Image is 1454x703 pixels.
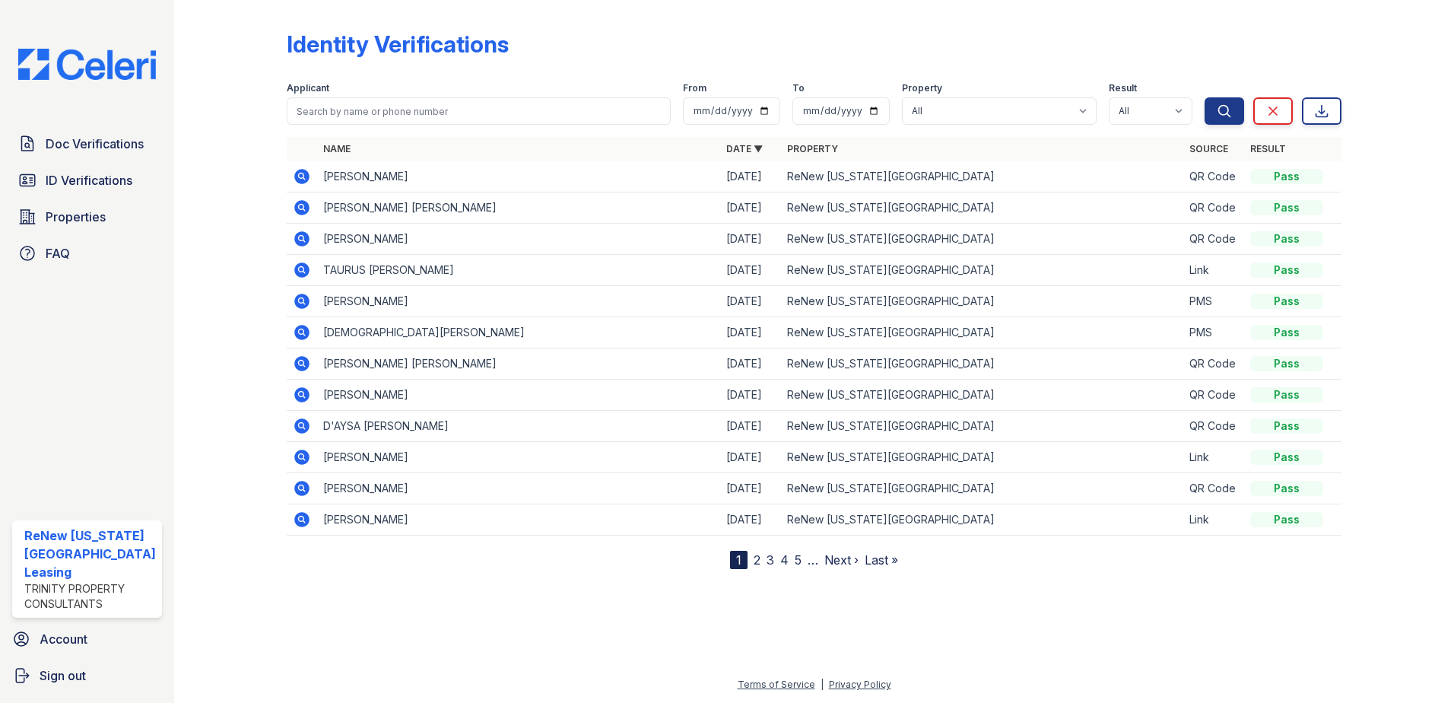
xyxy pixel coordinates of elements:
[683,82,706,94] label: From
[12,238,162,269] a: FAQ
[317,286,720,317] td: [PERSON_NAME]
[720,348,781,380] td: [DATE]
[821,679,824,690] div: |
[780,552,789,568] a: 4
[1183,504,1244,536] td: Link
[24,526,156,581] div: ReNew [US_STATE][GEOGRAPHIC_DATA] Leasing
[781,348,1184,380] td: ReNew [US_STATE][GEOGRAPHIC_DATA]
[287,30,509,58] div: Identity Verifications
[1183,317,1244,348] td: PMS
[1250,169,1323,184] div: Pass
[1183,473,1244,504] td: QR Code
[317,411,720,442] td: D'AYSA [PERSON_NAME]
[1189,143,1228,154] a: Source
[781,255,1184,286] td: ReNew [US_STATE][GEOGRAPHIC_DATA]
[792,82,805,94] label: To
[1183,380,1244,411] td: QR Code
[720,161,781,192] td: [DATE]
[1250,512,1323,527] div: Pass
[726,143,763,154] a: Date ▼
[317,442,720,473] td: [PERSON_NAME]
[902,82,942,94] label: Property
[1183,348,1244,380] td: QR Code
[1250,200,1323,215] div: Pass
[808,551,818,569] span: …
[781,380,1184,411] td: ReNew [US_STATE][GEOGRAPHIC_DATA]
[1250,294,1323,309] div: Pass
[781,473,1184,504] td: ReNew [US_STATE][GEOGRAPHIC_DATA]
[767,552,774,568] a: 3
[795,552,802,568] a: 5
[865,552,898,568] a: Last »
[317,380,720,411] td: [PERSON_NAME]
[46,171,132,189] span: ID Verifications
[781,442,1184,473] td: ReNew [US_STATE][GEOGRAPHIC_DATA]
[720,317,781,348] td: [DATE]
[730,551,748,569] div: 1
[40,666,86,685] span: Sign out
[1250,450,1323,465] div: Pass
[720,504,781,536] td: [DATE]
[1183,286,1244,317] td: PMS
[6,49,168,80] img: CE_Logo_Blue-a8612792a0a2168367f1c8372b55b34899dd931a85d93a1a3d3e32e68fde9ad4.png
[287,97,671,125] input: Search by name or phone number
[1250,418,1323,434] div: Pass
[824,552,859,568] a: Next ›
[1250,143,1286,154] a: Result
[720,255,781,286] td: [DATE]
[781,192,1184,224] td: ReNew [US_STATE][GEOGRAPHIC_DATA]
[754,552,760,568] a: 2
[1183,192,1244,224] td: QR Code
[720,411,781,442] td: [DATE]
[40,630,87,648] span: Account
[317,255,720,286] td: TAURUS [PERSON_NAME]
[1250,481,1323,496] div: Pass
[6,624,168,654] a: Account
[12,129,162,159] a: Doc Verifications
[317,192,720,224] td: [PERSON_NAME] [PERSON_NAME]
[1250,231,1323,247] div: Pass
[1250,262,1323,278] div: Pass
[781,286,1184,317] td: ReNew [US_STATE][GEOGRAPHIC_DATA]
[46,135,144,153] span: Doc Verifications
[1183,161,1244,192] td: QR Code
[1250,387,1323,402] div: Pass
[24,581,156,612] div: Trinity Property Consultants
[1183,411,1244,442] td: QR Code
[1183,442,1244,473] td: Link
[317,224,720,255] td: [PERSON_NAME]
[720,192,781,224] td: [DATE]
[720,380,781,411] td: [DATE]
[323,143,351,154] a: Name
[829,679,891,690] a: Privacy Policy
[781,411,1184,442] td: ReNew [US_STATE][GEOGRAPHIC_DATA]
[317,161,720,192] td: [PERSON_NAME]
[720,473,781,504] td: [DATE]
[781,317,1184,348] td: ReNew [US_STATE][GEOGRAPHIC_DATA]
[781,161,1184,192] td: ReNew [US_STATE][GEOGRAPHIC_DATA]
[317,317,720,348] td: [DEMOGRAPHIC_DATA][PERSON_NAME]
[317,504,720,536] td: [PERSON_NAME]
[46,244,70,262] span: FAQ
[317,473,720,504] td: [PERSON_NAME]
[317,348,720,380] td: [PERSON_NAME] [PERSON_NAME]
[787,143,838,154] a: Property
[781,504,1184,536] td: ReNew [US_STATE][GEOGRAPHIC_DATA]
[1250,325,1323,340] div: Pass
[6,660,168,691] a: Sign out
[720,224,781,255] td: [DATE]
[1183,255,1244,286] td: Link
[738,679,815,690] a: Terms of Service
[1183,224,1244,255] td: QR Code
[720,442,781,473] td: [DATE]
[12,165,162,196] a: ID Verifications
[46,208,106,226] span: Properties
[1250,356,1323,371] div: Pass
[1109,82,1137,94] label: Result
[720,286,781,317] td: [DATE]
[287,82,329,94] label: Applicant
[781,224,1184,255] td: ReNew [US_STATE][GEOGRAPHIC_DATA]
[12,202,162,232] a: Properties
